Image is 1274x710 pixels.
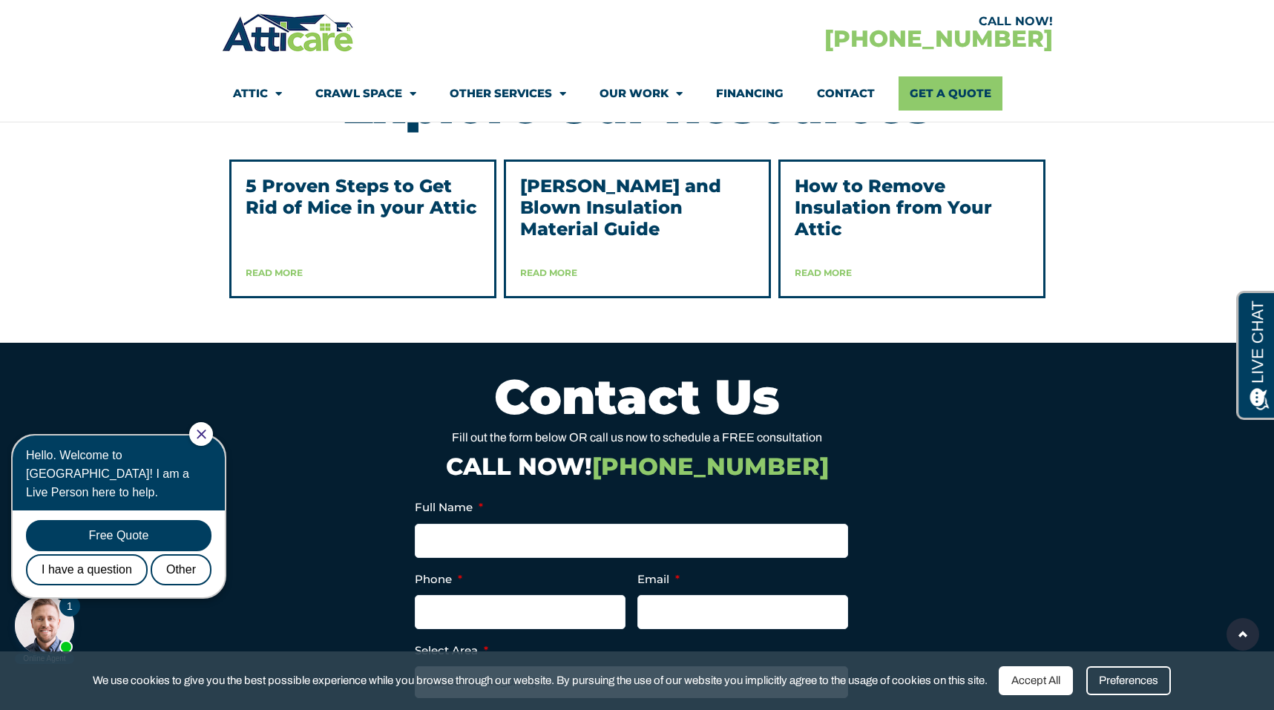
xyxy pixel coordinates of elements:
a: Read more about How to Remove Insulation from Your Attic [795,267,852,278]
span: We use cookies to give you the best possible experience while you browse through our website. By ... [93,671,988,690]
a: Our Work [600,76,683,111]
span: Opens a chat window [36,12,119,30]
label: Email [637,572,680,587]
a: Read more about Batts and Blown Insulation Material Guide [520,267,577,278]
label: Select Area [415,643,488,658]
a: 5 Proven Steps to Get Rid of Mice in your Attic [246,175,476,218]
h2: Explore Our Resources [229,82,1045,130]
a: Get A Quote [899,76,1002,111]
div: Preferences [1086,666,1171,695]
a: Financing [716,76,784,111]
label: Full Name [415,500,483,515]
a: Read more about 5 Proven Steps to Get Rid of Mice in your Attic [246,267,303,278]
a: Contact [817,76,875,111]
span: Fill out the form below OR call us now to schedule a FREE consultation [452,431,822,444]
h2: Contact Us [229,372,1045,421]
div: CALL NOW! [637,16,1053,27]
a: How to Remove Insulation from Your Attic [795,175,992,240]
div: Accept All [999,666,1073,695]
a: Other Services [450,76,566,111]
a: [PERSON_NAME] and Blown Insulation Material Guide [520,175,721,240]
iframe: Chat Invitation [7,421,245,665]
span: [PHONE_NUMBER] [592,452,829,481]
a: Attic [233,76,282,111]
label: Phone [415,572,462,587]
nav: Menu [233,76,1042,111]
a: Crawl Space [315,76,416,111]
a: CALL NOW![PHONE_NUMBER] [446,452,829,481]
